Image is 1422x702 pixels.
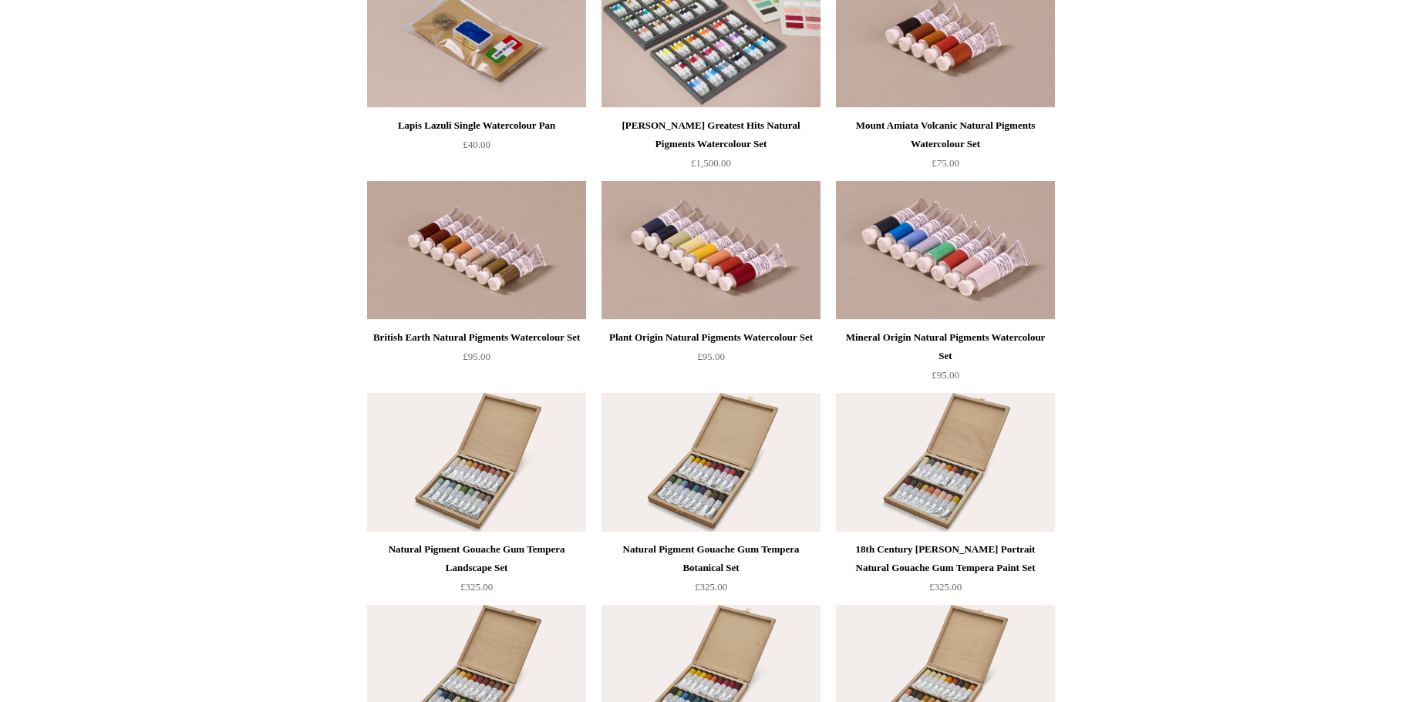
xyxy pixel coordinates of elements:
[840,540,1051,577] div: 18th Century [PERSON_NAME] Portrait Natural Gouache Gum Tempera Paint Set
[367,116,586,180] a: Lapis Lazuli Single Watercolour Pan £40.00
[601,116,821,180] a: [PERSON_NAME] Greatest Hits Natural Pigments Watercolour Set £1,500.00
[371,116,582,135] div: Lapis Lazuli Single Watercolour Pan
[836,116,1055,180] a: Mount Amiata Volcanic Natural Pigments Watercolour Set £75.00
[691,157,731,169] span: £1,500.00
[836,181,1055,320] a: Mineral Origin Natural Pigments Watercolour Set Mineral Origin Natural Pigments Watercolour Set
[836,393,1055,532] img: 18th Century George Romney Portrait Natural Gouache Gum Tempera Paint Set
[932,157,959,169] span: £75.00
[929,581,962,593] span: £325.00
[463,139,490,150] span: £40.00
[367,393,586,532] img: Natural Pigment Gouache Gum Tempera Landscape Set
[605,116,817,153] div: [PERSON_NAME] Greatest Hits Natural Pigments Watercolour Set
[371,540,582,577] div: Natural Pigment Gouache Gum Tempera Landscape Set
[601,181,821,320] a: Plant Origin Natural Pigments Watercolour Set Plant Origin Natural Pigments Watercolour Set
[836,393,1055,532] a: 18th Century George Romney Portrait Natural Gouache Gum Tempera Paint Set 18th Century George Rom...
[840,116,1051,153] div: Mount Amiata Volcanic Natural Pigments Watercolour Set
[601,328,821,391] a: Plant Origin Natural Pigments Watercolour Set £95.00
[601,393,821,532] img: Natural Pigment Gouache Gum Tempera Botanical Set
[463,351,490,362] span: £95.00
[605,328,817,347] div: Plant Origin Natural Pigments Watercolour Set
[367,393,586,532] a: Natural Pigment Gouache Gum Tempera Landscape Set Natural Pigment Gouache Gum Tempera Landscape Set
[932,369,959,381] span: £95.00
[371,328,582,347] div: British Earth Natural Pigments Watercolour Set
[460,581,493,593] span: £325.00
[836,540,1055,603] a: 18th Century [PERSON_NAME] Portrait Natural Gouache Gum Tempera Paint Set £325.00
[836,328,1055,391] a: Mineral Origin Natural Pigments Watercolour Set £95.00
[605,540,817,577] div: Natural Pigment Gouache Gum Tempera Botanical Set
[367,540,586,603] a: Natural Pigment Gouache Gum Tempera Landscape Set £325.00
[836,181,1055,320] img: Mineral Origin Natural Pigments Watercolour Set
[367,328,586,391] a: British Earth Natural Pigments Watercolour Set £95.00
[601,540,821,603] a: Natural Pigment Gouache Gum Tempera Botanical Set £325.00
[601,181,821,320] img: Plant Origin Natural Pigments Watercolour Set
[601,393,821,532] a: Natural Pigment Gouache Gum Tempera Botanical Set Natural Pigment Gouache Gum Tempera Botanical Set
[367,181,586,320] img: British Earth Natural Pigments Watercolour Set
[695,581,727,593] span: £325.00
[840,328,1051,365] div: Mineral Origin Natural Pigments Watercolour Set
[697,351,725,362] span: £95.00
[367,181,586,320] a: British Earth Natural Pigments Watercolour Set British Earth Natural Pigments Watercolour Set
